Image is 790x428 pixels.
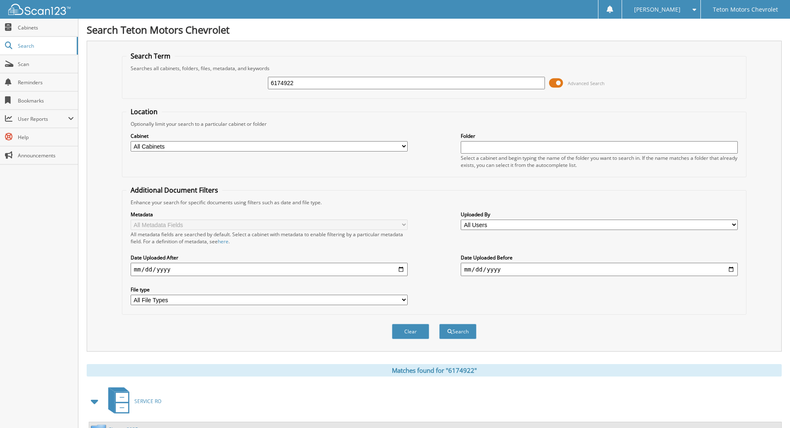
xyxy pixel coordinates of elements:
input: end [461,263,738,276]
legend: Additional Document Filters [126,186,222,195]
legend: Location [126,107,162,116]
div: All metadata fields are searched by default. Select a cabinet with metadata to enable filtering b... [131,231,408,245]
button: Search [439,324,476,339]
label: Metadata [131,211,408,218]
span: SERVICE RO [134,398,161,405]
div: Optionally limit your search to a particular cabinet or folder [126,120,742,127]
span: User Reports [18,115,68,122]
span: Scan [18,61,74,68]
legend: Search Term [126,51,175,61]
span: Reminders [18,79,74,86]
h1: Search Teton Motors Chevrolet [87,23,782,37]
span: Search [18,42,73,49]
input: start [131,263,408,276]
span: Announcements [18,152,74,159]
div: Enhance your search for specific documents using filters such as date and file type. [126,199,742,206]
span: [PERSON_NAME] [634,7,681,12]
label: Cabinet [131,132,408,139]
span: Advanced Search [568,80,605,86]
div: Searches all cabinets, folders, files, metadata, and keywords [126,65,742,72]
span: Teton Motors Chevrolet [713,7,778,12]
span: Bookmarks [18,97,74,104]
button: Clear [392,324,429,339]
label: Date Uploaded After [131,254,408,261]
label: Date Uploaded Before [461,254,738,261]
a: here [218,238,228,245]
span: Cabinets [18,24,74,31]
div: Select a cabinet and begin typing the name of the folder you want to search in. If the name match... [461,154,738,169]
label: Folder [461,132,738,139]
span: Help [18,134,74,141]
a: SERVICE RO [103,385,161,418]
img: scan123-logo-white.svg [8,4,70,15]
label: File type [131,286,408,293]
label: Uploaded By [461,211,738,218]
div: Matches found for "6174922" [87,364,782,377]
